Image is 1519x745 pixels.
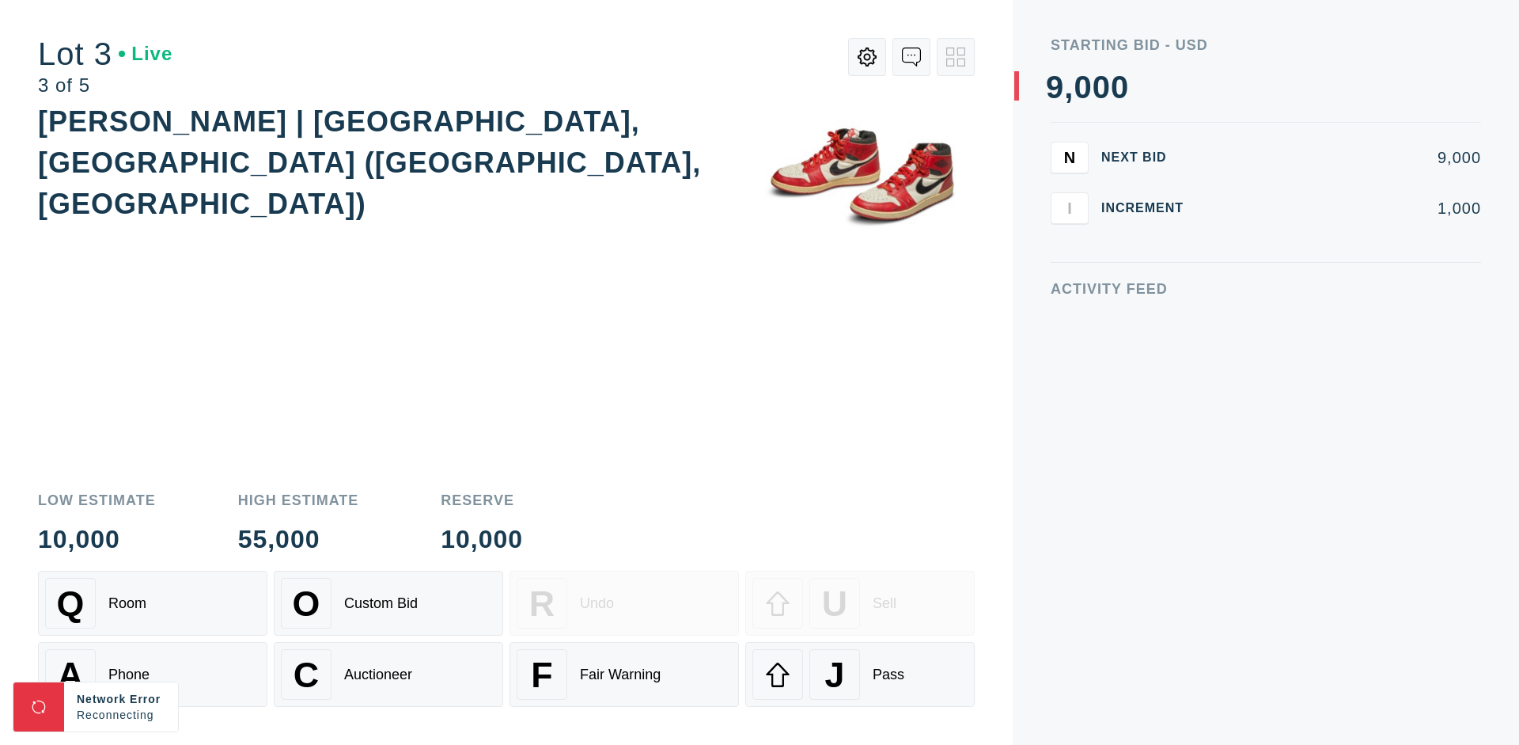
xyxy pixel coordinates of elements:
div: 3 of 5 [38,76,172,95]
div: Reconnecting [77,707,165,723]
div: Sell [873,595,896,612]
button: OCustom Bid [274,571,503,636]
div: Pass [873,667,904,683]
button: RUndo [509,571,739,636]
button: N [1051,142,1089,173]
span: U [822,583,847,624]
span: F [531,655,552,695]
div: Fair Warning [580,667,661,683]
div: Low Estimate [38,493,156,507]
button: USell [745,571,975,636]
button: JPass [745,642,975,707]
span: A [58,655,83,695]
div: Reserve [441,493,523,507]
button: FFair Warning [509,642,739,707]
div: Live [119,44,172,63]
div: Room [108,595,146,612]
span: Q [57,583,85,624]
div: 9,000 [1209,150,1481,165]
div: 10,000 [441,526,523,552]
div: Starting Bid - USD [1051,38,1481,52]
div: Undo [580,595,614,612]
button: CAuctioneer [274,642,503,707]
span: C [294,655,319,695]
div: Network Error [77,691,165,707]
div: Custom Bid [344,595,418,612]
div: High Estimate [238,493,359,507]
button: APhone [38,642,267,707]
div: Lot 3 [38,38,172,70]
span: N [1064,148,1075,166]
div: Auctioneer [344,667,412,683]
button: QRoom [38,571,267,636]
div: Activity Feed [1051,282,1481,296]
div: 0 [1111,71,1129,103]
button: I [1051,192,1089,224]
div: , [1064,71,1074,388]
div: 9 [1046,71,1064,103]
div: [PERSON_NAME] | [GEOGRAPHIC_DATA], [GEOGRAPHIC_DATA] ([GEOGRAPHIC_DATA], [GEOGRAPHIC_DATA]) [38,105,701,220]
span: I [1067,199,1072,217]
div: 10,000 [38,526,156,552]
span: R [529,583,555,624]
div: Increment [1101,202,1196,215]
div: 0 [1074,71,1092,103]
div: Next Bid [1101,151,1196,164]
div: 0 [1093,71,1111,103]
div: 55,000 [238,526,359,552]
span: O [293,583,320,624]
div: Phone [108,667,150,683]
span: J [824,655,844,695]
div: 1,000 [1209,200,1481,216]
